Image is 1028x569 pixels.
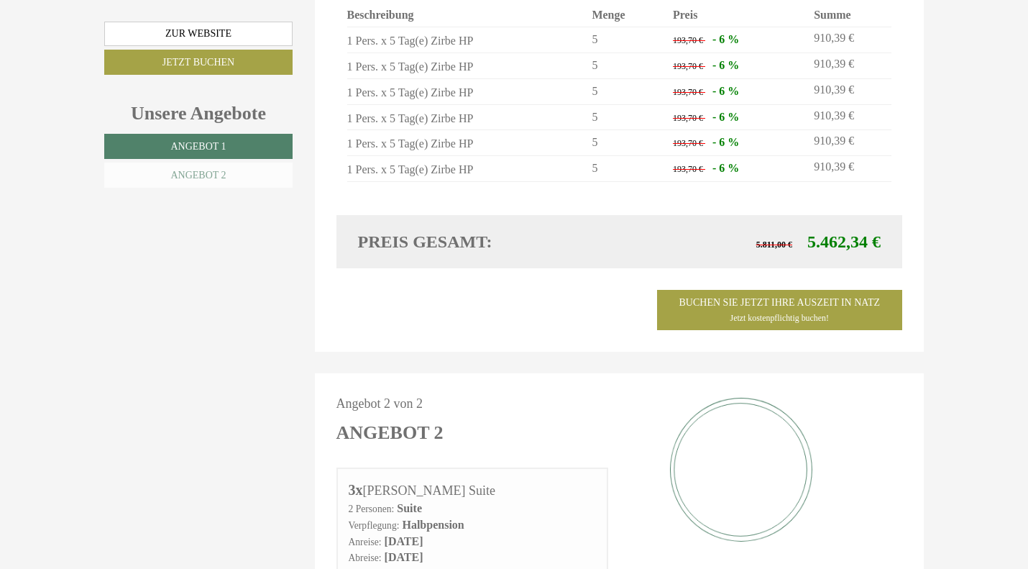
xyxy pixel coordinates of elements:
div: [PERSON_NAME] Suite [349,480,597,501]
small: Anreise: [349,537,382,547]
b: Suite [397,502,422,514]
span: 193,70 € [673,35,703,45]
span: Angebot 2 von 2 [336,396,423,411]
td: 5 [586,156,667,182]
span: 5.811,00 € [756,240,792,250]
td: 5 [586,78,667,104]
span: Angebot 1 [170,141,226,152]
small: Abreise: [349,552,382,563]
th: Beschreibung [347,4,587,27]
b: [DATE] [385,535,423,547]
td: 1 Pers. x 5 Tag(e) Zirbe HP [347,130,587,156]
td: 1 Pers. x 5 Tag(e) Zirbe HP [347,104,587,130]
span: Angebot 2 [170,170,226,181]
span: 193,70 € [673,113,703,123]
td: 910,39 € [808,156,891,182]
td: 1 Pers. x 5 Tag(e) Zirbe HP [347,27,587,53]
b: Halbpension [402,519,464,531]
span: - 6 % [712,162,739,174]
b: 3x [349,482,363,498]
span: 193,70 € [673,164,703,174]
b: [DATE] [385,551,423,563]
span: 193,70 € [673,87,703,97]
span: - 6 % [712,136,739,148]
a: Jetzt buchen [104,50,293,75]
td: 910,39 € [808,78,891,104]
th: Preis [667,4,808,27]
span: 193,70 € [673,61,703,71]
td: 910,39 € [808,53,891,78]
td: 5 [586,130,667,156]
div: Preis gesamt: [347,229,620,254]
td: 5 [586,53,667,78]
td: 1 Pers. x 5 Tag(e) Zirbe HP [347,53,587,78]
div: Angebot 2 [336,419,444,446]
td: 5 [586,104,667,130]
small: 2 Personen: [349,504,395,514]
div: Unsere Angebote [104,100,293,127]
td: 1 Pers. x 5 Tag(e) Zirbe HP [347,78,587,104]
a: Buchen Sie jetzt ihre Auszeit in NatzJetzt kostenpflichtig buchen! [657,290,902,330]
span: - 6 % [712,33,739,45]
td: 910,39 € [808,27,891,53]
a: Zur Website [104,22,293,46]
span: - 6 % [712,85,739,97]
td: 5 [586,27,667,53]
span: - 6 % [712,59,739,71]
td: 1 Pers. x 5 Tag(e) Zirbe HP [347,156,587,182]
span: 193,70 € [673,138,703,148]
td: 910,39 € [808,130,891,156]
span: Jetzt kostenpflichtig buchen! [730,313,829,323]
th: Menge [586,4,667,27]
td: 910,39 € [808,104,891,130]
small: Verpflegung: [349,520,400,531]
span: 5.462,34 € [807,232,881,251]
th: Summe [808,4,891,27]
span: - 6 % [712,111,739,123]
